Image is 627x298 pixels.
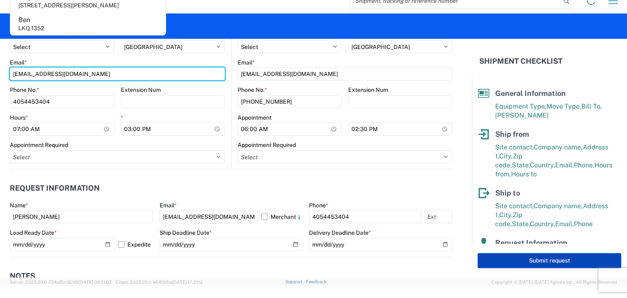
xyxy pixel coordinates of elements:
label: Email [10,59,27,66]
label: Ship Deadline Date [160,229,212,236]
span: Phone, [574,161,594,169]
label: Merchant [261,210,302,223]
span: Request Information [495,238,567,247]
span: Country, [530,220,555,228]
span: Server: 2025.20.0-734e5bc92d9 [10,280,112,285]
a: Feedback [306,279,327,284]
span: City, [499,152,513,160]
span: Company name, [534,143,583,151]
span: Copyright © [DATE]-[DATE] Agistix Inc., All Rights Reserved [491,278,617,286]
label: Expedite [118,238,153,251]
label: Phone No. [10,86,39,93]
label: Name [10,202,28,209]
label: Appointment Required [10,141,68,149]
div: [STREET_ADDRESS][PERSON_NAME] [18,2,119,9]
a: Support [285,279,306,284]
input: Ext [424,210,452,223]
span: State, [512,220,530,228]
span: State, [512,161,530,169]
label: Extension Num [348,86,388,93]
span: [DATE] 17:21:12 [172,280,203,285]
div: Ben [18,16,30,24]
h2: Notes [10,272,35,280]
span: Email, [555,161,574,169]
span: [PERSON_NAME] [495,111,549,119]
span: Move Type, [547,102,581,110]
span: Ship from [495,130,529,138]
span: Ship to [495,189,520,197]
span: Phone [574,220,593,228]
label: Load Ready Date [10,229,57,236]
label: Appointment [238,114,271,121]
span: Equipment Type, [495,102,547,110]
div: LKQ 1352 [18,24,44,32]
label: Email [160,202,177,209]
label: Hours [10,114,28,121]
span: Hours to [511,170,537,178]
span: Email, [555,220,574,228]
label: Email [238,59,255,66]
span: General Information [495,89,566,98]
span: Client: 2025.20.0-e640dba [116,280,203,285]
span: City, [499,211,513,219]
label: Appointment Required [238,141,296,149]
button: Submit request [478,253,621,268]
label: Phone No. [238,86,267,93]
div: [STREET_ADDRESS][PERSON_NAME] [18,32,119,39]
span: Company name, [534,202,583,210]
span: [DATE] 09:51:07 [79,280,112,285]
h2: Shipment Checklist [479,56,563,66]
span: Site contact, [495,202,534,210]
h2: Request Information [10,184,100,192]
span: Site contact, [495,143,534,151]
span: Bill To, [581,102,602,110]
span: Country, [530,161,555,169]
label: Extension Num [121,86,161,93]
label: Delivery Deadline Date [309,229,371,236]
label: Phone [309,202,328,209]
